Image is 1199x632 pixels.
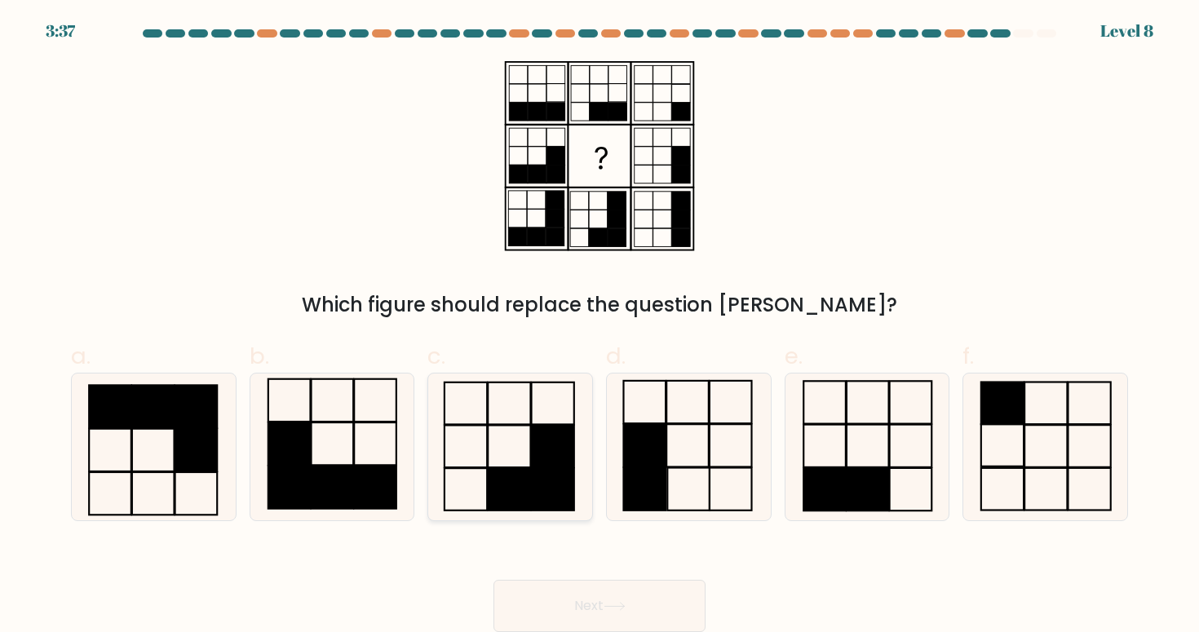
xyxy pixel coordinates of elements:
span: e. [785,340,803,372]
span: d. [606,340,626,372]
button: Next [493,580,706,632]
div: Which figure should replace the question [PERSON_NAME]? [81,290,1118,320]
div: Level 8 [1100,19,1153,43]
span: a. [71,340,91,372]
span: c. [427,340,445,372]
div: 3:37 [46,19,75,43]
span: b. [250,340,269,372]
span: f. [962,340,974,372]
